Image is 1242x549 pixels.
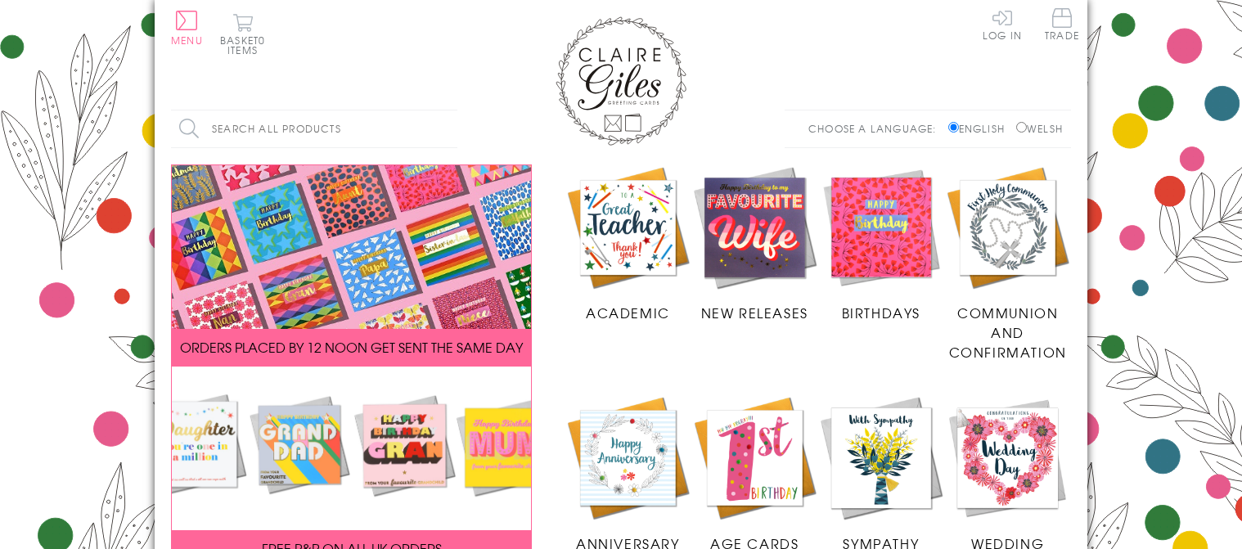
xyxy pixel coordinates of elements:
a: Communion and Confirmation [944,164,1071,362]
button: Menu [171,11,203,45]
button: Basket0 items [220,13,265,55]
input: Search all products [171,110,457,147]
label: Welsh [1016,121,1063,136]
span: 0 items [227,33,265,57]
input: Welsh [1016,122,1027,133]
span: Academic [586,303,670,322]
input: Search [441,110,457,147]
a: New Releases [691,164,818,323]
span: Menu [171,33,203,47]
label: English [948,121,1013,136]
span: New Releases [701,303,808,322]
span: Birthdays [842,303,920,322]
a: Birthdays [818,164,945,323]
input: English [948,122,959,133]
p: Choose a language: [808,121,945,136]
a: Log In [983,8,1022,40]
img: Claire Giles Greetings Cards [556,16,686,146]
span: Trade [1045,8,1079,40]
span: ORDERS PLACED BY 12 NOON GET SENT THE SAME DAY [180,337,523,357]
a: Academic [565,164,691,323]
a: Trade [1045,8,1079,43]
span: Communion and Confirmation [949,303,1067,362]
